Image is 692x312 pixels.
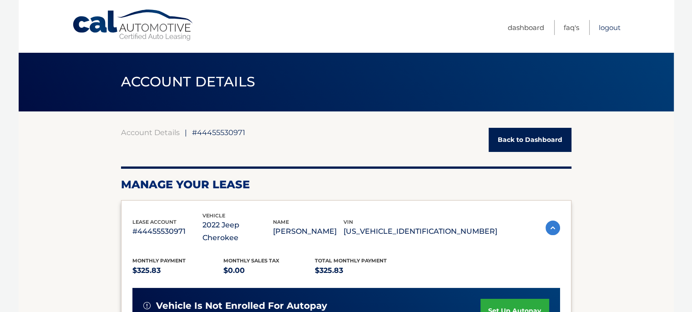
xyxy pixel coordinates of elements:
span: vehicle is not enrolled for autopay [156,300,327,312]
img: accordion-active.svg [546,221,560,235]
span: name [273,219,289,225]
span: Monthly sales Tax [223,257,279,264]
p: $0.00 [223,264,315,277]
span: vin [343,219,353,225]
h2: Manage Your Lease [121,178,571,191]
p: $325.83 [132,264,224,277]
span: Total Monthly Payment [315,257,387,264]
p: 2022 Jeep Cherokee [202,219,273,244]
a: Back to Dashboard [489,128,571,152]
a: FAQ's [564,20,579,35]
span: vehicle [202,212,225,219]
p: [US_VEHICLE_IDENTIFICATION_NUMBER] [343,225,497,238]
a: Cal Automotive [72,9,195,41]
a: Account Details [121,128,180,137]
span: Monthly Payment [132,257,186,264]
span: ACCOUNT DETAILS [121,73,256,90]
img: alert-white.svg [143,302,151,309]
p: $325.83 [315,264,406,277]
p: [PERSON_NAME] [273,225,343,238]
span: lease account [132,219,177,225]
span: | [185,128,187,137]
a: Dashboard [508,20,544,35]
p: #44455530971 [132,225,203,238]
span: #44455530971 [192,128,245,137]
a: Logout [599,20,621,35]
